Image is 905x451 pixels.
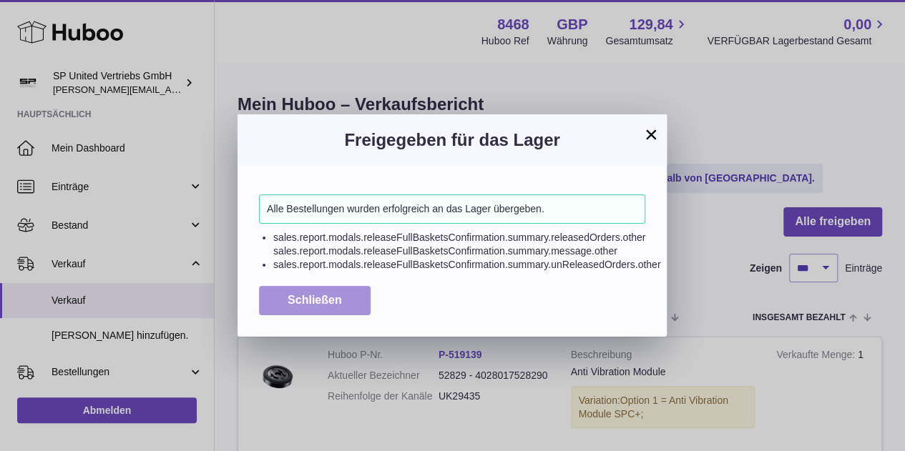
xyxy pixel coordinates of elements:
h3: Freigegeben für das Lager [259,129,645,152]
span: Schließen [288,294,342,306]
li: sales.report.modals.releaseFullBasketsConfirmation.summary.unReleasedOrders.other [273,258,645,272]
div: Alle Bestellungen wurden erfolgreich an das Lager übergeben. [259,194,645,224]
button: × [642,126,660,143]
button: Schließen [259,286,371,315]
li: sales.report.modals.releaseFullBasketsConfirmation.summary.releasedOrders.other sales.report.moda... [273,231,645,258]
